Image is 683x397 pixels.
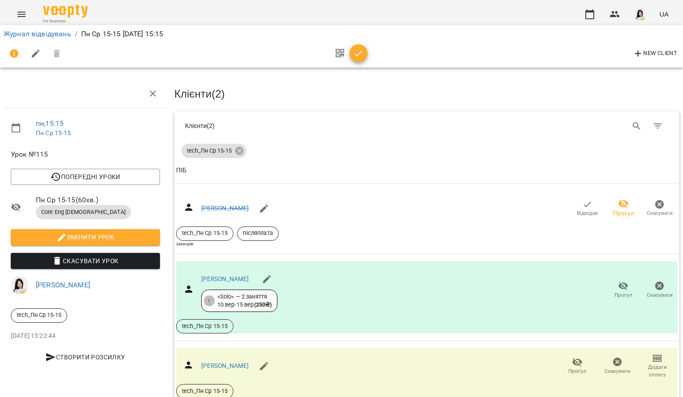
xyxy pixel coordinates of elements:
[18,232,153,243] span: Змінити урок
[11,276,29,294] img: 2db0e6d87653b6f793ba04c219ce5204.jpg
[174,111,679,140] div: Table Toolbar
[176,241,678,247] div: захворів
[81,29,164,39] p: Пн Ср 15-15 [DATE] 15:15
[185,121,420,130] div: Клієнти ( 2 )
[634,8,647,21] img: 2db0e6d87653b6f793ba04c219ce5204.jpg
[11,149,160,160] span: Урок №115
[176,165,186,176] div: Sort
[659,9,669,19] span: UA
[557,354,597,379] button: Прогул
[36,281,90,289] a: [PERSON_NAME]
[577,209,598,217] span: Відвідав
[18,171,153,182] span: Попередні уроки
[569,196,605,221] button: Відвідав
[238,229,278,237] span: післяплата
[11,253,160,269] button: Скасувати Урок
[43,4,88,17] img: Voopty Logo
[605,196,642,221] button: Прогул
[11,311,67,319] span: tech_Пн Ср 15-15
[626,115,648,137] button: Search
[177,387,233,395] span: tech_Пн Ср 15-15
[201,205,249,212] a: [PERSON_NAME]
[11,332,160,341] p: [DATE] 15:22:44
[656,6,672,22] button: UA
[647,115,669,137] button: Фільтр
[217,293,272,309] div: «Solo» — 2 заняття 10 вер - 15 вер
[36,208,131,216] span: Core Eng [DEMOGRAPHIC_DATA]
[201,275,249,282] a: [PERSON_NAME]
[176,165,186,176] div: ПІБ
[614,291,632,299] span: Прогул
[204,295,215,306] div: 1
[4,30,71,38] a: Журнал відвідувань
[43,18,88,24] span: For Business
[605,367,631,375] span: Скасувати
[11,308,67,323] div: tech_Пн Ср 15-15
[36,119,64,128] a: пн , 15:15
[647,209,673,217] span: Скасувати
[597,354,638,379] button: Скасувати
[177,229,233,237] span: tech_Пн Ср 15-15
[4,29,679,39] nav: breadcrumb
[643,363,672,379] span: Додати сплату
[11,349,160,365] button: Створити розсилку
[14,352,156,363] span: Створити розсилку
[647,291,673,299] span: Скасувати
[633,48,677,59] span: New Client
[568,367,586,375] span: Прогул
[36,129,71,137] a: Пн Ср 15-15
[641,196,678,221] button: Скасувати
[11,4,32,25] button: Menu
[182,144,246,158] div: tech_Пн Ср 15-15
[177,322,233,330] span: tech_Пн Ср 15-15
[254,301,272,308] b: ( 250 ₴ )
[11,229,160,245] button: Змінити урок
[201,362,249,369] a: [PERSON_NAME]
[631,47,679,61] button: New Client
[613,209,634,218] span: Прогул
[182,147,237,155] span: tech_Пн Ср 15-15
[176,165,678,176] span: ПІБ
[11,169,160,185] button: Попередні уроки
[75,29,78,39] li: /
[174,88,679,100] h3: Клієнти ( 2 )
[605,278,641,303] button: Прогул
[637,354,678,379] button: Додати сплату
[18,256,153,266] span: Скасувати Урок
[36,195,160,205] span: Пн Ср 15-15 ( 60 хв. )
[641,278,678,303] button: Скасувати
